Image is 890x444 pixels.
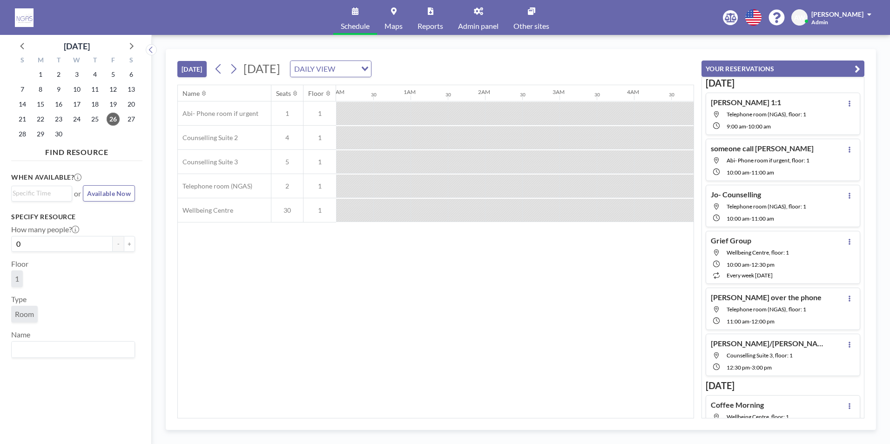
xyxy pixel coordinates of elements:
[34,128,47,141] span: Monday, September 29, 2025
[749,318,751,325] span: -
[752,364,772,371] span: 3:00 PM
[70,83,83,96] span: Wednesday, September 10, 2025
[124,236,135,252] button: +
[178,134,238,142] span: Counselling Suite 2
[727,203,806,210] span: Telephone room (NGAS), floor: 1
[727,249,789,256] span: Wellbeing Centre, floor: 1
[727,352,793,359] span: Counselling Suite 3, floor: 1
[308,89,324,98] div: Floor
[303,206,336,215] span: 1
[70,113,83,126] span: Wednesday, September 24, 2025
[13,188,67,198] input: Search for option
[404,88,416,95] div: 1AM
[271,109,303,118] span: 1
[11,213,135,221] h3: Specify resource
[276,89,291,98] div: Seats
[750,364,752,371] span: -
[68,55,86,67] div: W
[15,8,34,27] img: organization-logo
[32,55,50,67] div: M
[52,128,65,141] span: Tuesday, September 30, 2025
[271,158,303,166] span: 5
[371,92,377,98] div: 30
[52,113,65,126] span: Tuesday, September 23, 2025
[303,182,336,190] span: 1
[88,68,101,81] span: Thursday, September 4, 2025
[706,380,860,391] h3: [DATE]
[292,63,337,75] span: DAILY VIEW
[445,92,451,98] div: 30
[748,123,771,130] span: 10:00 AM
[86,55,104,67] div: T
[338,63,356,75] input: Search for option
[178,109,258,118] span: Abi- Phone room if urgent
[669,92,674,98] div: 30
[16,128,29,141] span: Sunday, September 28, 2025
[107,113,120,126] span: Friday, September 26, 2025
[727,111,806,118] span: Telephone room (NGAS), floor: 1
[290,61,371,77] div: Search for option
[811,10,863,18] span: [PERSON_NAME]
[751,215,774,222] span: 11:00 AM
[271,182,303,190] span: 2
[520,92,526,98] div: 30
[727,413,789,420] span: Wellbeing Centre, floor: 1
[478,88,490,95] div: 2AM
[794,13,805,22] span: AW
[711,400,764,410] h4: Coffee Morning
[711,293,822,302] h4: [PERSON_NAME] over the phone
[329,88,344,95] div: 12AM
[11,295,27,304] label: Type
[52,83,65,96] span: Tuesday, September 9, 2025
[627,88,639,95] div: 4AM
[751,169,774,176] span: 11:00 AM
[751,261,775,268] span: 12:30 PM
[418,22,443,30] span: Reports
[34,113,47,126] span: Monday, September 22, 2025
[182,89,200,98] div: Name
[711,339,827,348] h4: [PERSON_NAME]/[PERSON_NAME]- 2 f2f
[16,83,29,96] span: Sunday, September 7, 2025
[243,61,280,75] span: [DATE]
[125,68,138,81] span: Saturday, September 6, 2025
[727,261,749,268] span: 10:00 AM
[749,215,751,222] span: -
[16,98,29,111] span: Sunday, September 14, 2025
[11,330,30,339] label: Name
[16,113,29,126] span: Sunday, September 21, 2025
[70,68,83,81] span: Wednesday, September 3, 2025
[706,77,860,89] h3: [DATE]
[727,306,806,313] span: Telephone room (NGAS), floor: 1
[83,185,135,202] button: Available Now
[88,113,101,126] span: Thursday, September 25, 2025
[727,272,773,279] span: every week [DATE]
[751,318,775,325] span: 12:00 PM
[107,68,120,81] span: Friday, September 5, 2025
[11,144,142,157] h4: FIND RESOURCE
[178,158,238,166] span: Counselling Suite 3
[727,364,750,371] span: 12:30 PM
[64,40,90,53] div: [DATE]
[303,109,336,118] span: 1
[303,158,336,166] span: 1
[12,342,135,357] div: Search for option
[271,134,303,142] span: 4
[15,309,34,319] span: Room
[13,55,32,67] div: S
[513,22,549,30] span: Other sites
[303,134,336,142] span: 1
[727,123,746,130] span: 9:00 AM
[122,55,140,67] div: S
[178,182,252,190] span: Telephone room (NGAS)
[52,98,65,111] span: Tuesday, September 16, 2025
[125,83,138,96] span: Saturday, September 13, 2025
[113,236,124,252] button: -
[458,22,499,30] span: Admin panel
[13,343,129,356] input: Search for option
[12,186,72,200] div: Search for option
[341,22,370,30] span: Schedule
[271,206,303,215] span: 30
[594,92,600,98] div: 30
[87,189,131,197] span: Available Now
[177,61,207,77] button: [DATE]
